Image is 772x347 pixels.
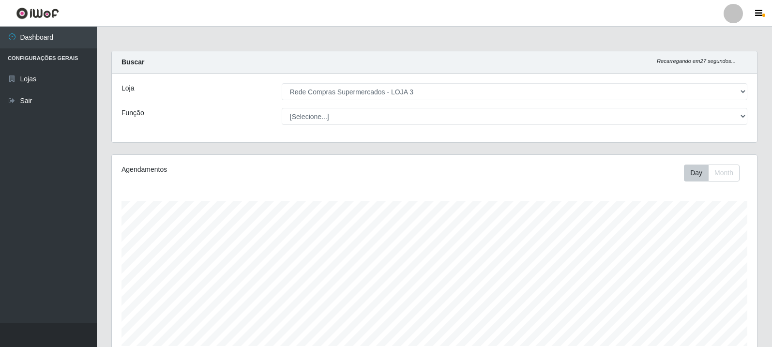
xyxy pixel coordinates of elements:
[121,58,144,66] strong: Buscar
[684,165,740,181] div: First group
[657,58,736,64] i: Recarregando em 27 segundos...
[121,83,134,93] label: Loja
[708,165,740,181] button: Month
[16,7,59,19] img: CoreUI Logo
[121,165,374,175] div: Agendamentos
[684,165,747,181] div: Toolbar with button groups
[684,165,709,181] button: Day
[121,108,144,118] label: Função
